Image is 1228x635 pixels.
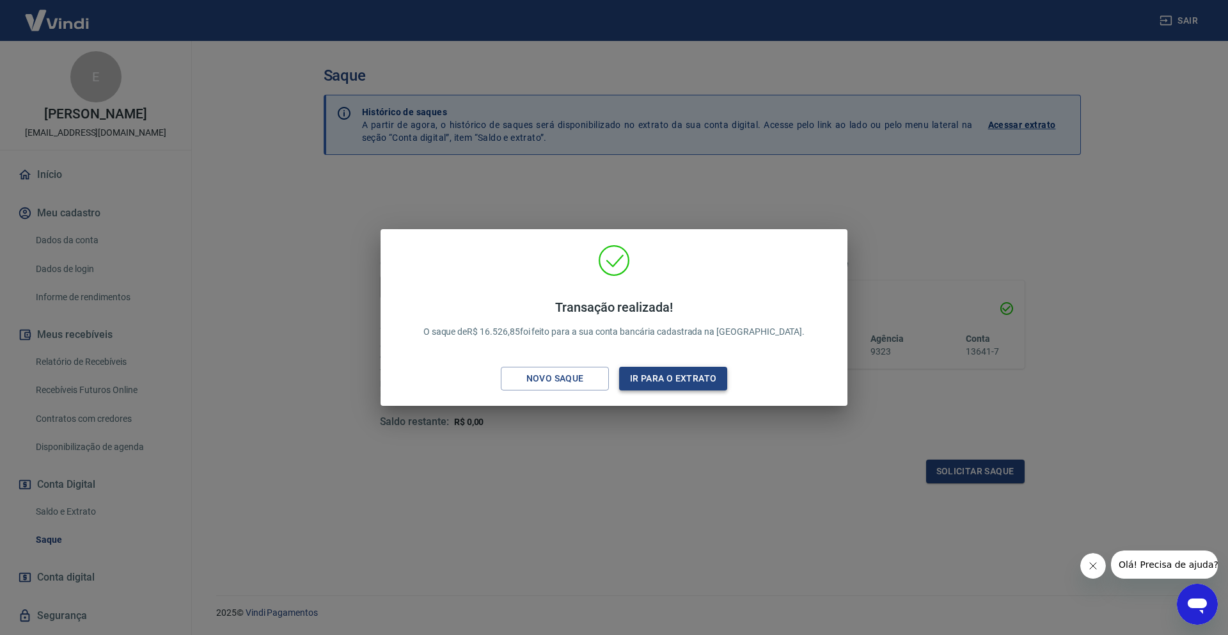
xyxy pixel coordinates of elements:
[1177,584,1218,625] iframe: Botão para abrir a janela de mensagens
[501,367,609,390] button: Novo saque
[8,9,107,19] span: Olá! Precisa de ajuda?
[619,367,727,390] button: Ir para o extrato
[423,300,805,339] p: O saque de R$ 16.526,85 foi feito para a sua conta bancária cadastrada na [GEOGRAPHIC_DATA].
[1080,553,1106,579] iframe: Fechar mensagem
[423,300,805,315] h4: Transação realizada!
[511,371,599,387] div: Novo saque
[1111,551,1218,579] iframe: Mensagem da empresa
